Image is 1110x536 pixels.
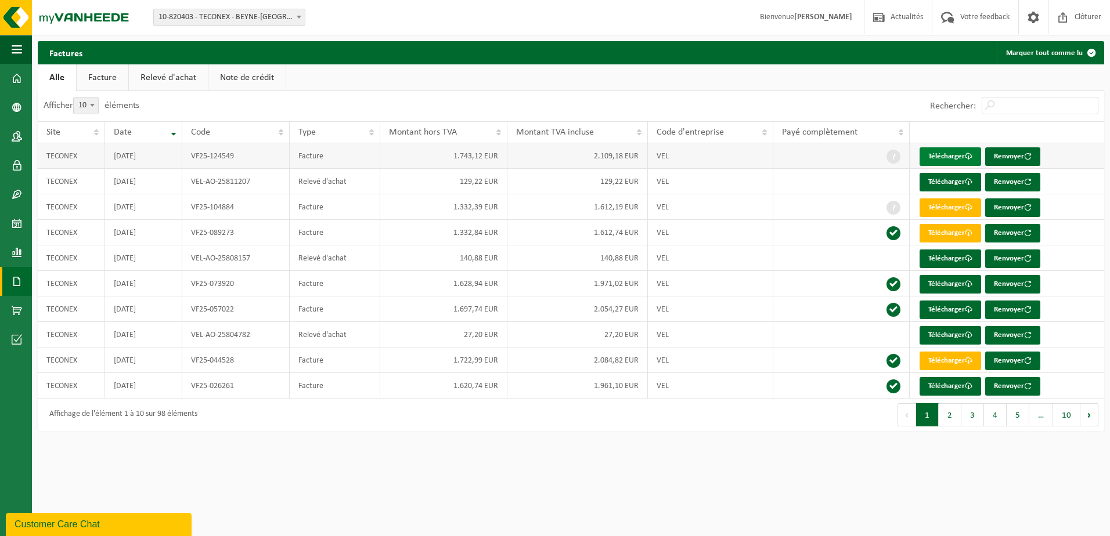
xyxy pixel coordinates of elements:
td: 1.620,74 EUR [380,373,507,399]
td: [DATE] [105,143,182,169]
td: VEL [648,245,773,271]
span: 10 [74,97,98,114]
td: [DATE] [105,194,182,220]
td: VEL [648,194,773,220]
a: Télécharger [920,198,981,217]
label: Rechercher: [930,102,976,111]
td: TECONEX [38,271,105,296]
span: Montant hors TVA [389,128,457,137]
button: Renvoyer [985,249,1040,268]
button: Renvoyer [985,326,1040,345]
td: TECONEX [38,245,105,271]
td: TECONEX [38,194,105,220]
td: Relevé d'achat [290,169,380,194]
td: 27,20 EUR [380,322,507,347]
td: TECONEX [38,296,105,322]
td: Facture [290,271,380,296]
td: 1.697,74 EUR [380,296,507,322]
span: 10-820403 - TECONEX - BEYNE-HEUSAY [154,9,305,26]
td: VF25-026261 [182,373,290,399]
td: 2.084,82 EUR [507,347,648,373]
a: Facture [77,64,128,91]
td: [DATE] [105,322,182,347]
a: Note de crédit [208,64,286,91]
td: TECONEX [38,169,105,194]
td: VF25-124549 [182,143,290,169]
a: Télécharger [920,300,981,319]
span: Date [114,128,132,137]
td: TECONEX [38,373,105,399]
td: 129,22 EUR [507,169,648,194]
td: 140,88 EUR [380,245,507,271]
td: 1.612,19 EUR [507,194,648,220]
a: Télécharger [920,377,981,396]
td: VEL [648,322,773,347]
td: 140,88 EUR [507,245,648,271]
button: Renvoyer [985,198,1040,217]
a: Télécharger [920,147,981,166]
button: 3 [961,403,984,426]
td: 2.109,18 EUR [507,143,648,169]
button: Renvoyer [985,147,1040,166]
td: 1.961,10 EUR [507,373,648,399]
td: [DATE] [105,220,182,245]
button: Renvoyer [985,275,1040,294]
button: 10 [1053,403,1080,426]
td: 129,22 EUR [380,169,507,194]
a: Télécharger [920,224,981,242]
td: TECONEX [38,143,105,169]
strong: [PERSON_NAME] [794,13,852,21]
td: 1.722,99 EUR [380,347,507,373]
td: Facture [290,194,380,220]
td: VEL [648,143,773,169]
span: Site [46,128,60,137]
span: Code d'entreprise [657,128,724,137]
button: 4 [984,403,1007,426]
td: Relevé d'achat [290,245,380,271]
span: Payé complètement [782,128,857,137]
button: Renvoyer [985,224,1040,242]
td: VEL [648,271,773,296]
td: Facture [290,143,380,169]
a: Télécharger [920,326,981,345]
button: Previous [898,403,916,426]
a: Télécharger [920,249,981,268]
td: 1.628,94 EUR [380,271,507,296]
td: [DATE] [105,169,182,194]
a: Alle [38,64,76,91]
button: Renvoyer [985,300,1040,319]
td: [DATE] [105,296,182,322]
td: VEL-AO-25808157 [182,245,290,271]
button: Renvoyer [985,377,1040,396]
span: Type [298,128,316,137]
td: VEL [648,220,773,245]
label: Afficher éléments [44,101,139,110]
span: Montant TVA incluse [516,128,594,137]
td: VEL [648,347,773,373]
td: [DATE] [105,373,182,399]
a: Télécharger [920,352,981,370]
td: VF25-089273 [182,220,290,245]
button: Renvoyer [985,352,1040,370]
td: 1.743,12 EUR [380,143,507,169]
td: 1.332,84 EUR [380,220,507,245]
button: 1 [916,403,939,426]
div: Affichage de l'élément 1 à 10 sur 98 éléments [44,404,197,425]
td: 1.612,74 EUR [507,220,648,245]
button: 2 [939,403,961,426]
span: 10-820403 - TECONEX - BEYNE-HEUSAY [153,9,305,26]
button: Renvoyer [985,173,1040,191]
td: Facture [290,296,380,322]
span: 10 [73,97,99,114]
td: Relevé d'achat [290,322,380,347]
td: VEL [648,373,773,399]
td: VEL [648,296,773,322]
td: [DATE] [105,271,182,296]
td: 2.054,27 EUR [507,296,648,322]
iframe: chat widget [6,510,194,536]
td: [DATE] [105,245,182,271]
td: Facture [290,373,380,399]
td: 1.332,39 EUR [380,194,507,220]
span: Code [191,128,210,137]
